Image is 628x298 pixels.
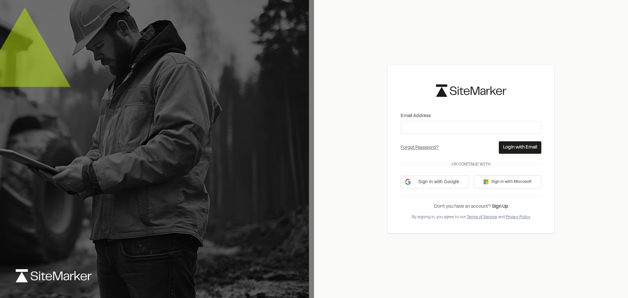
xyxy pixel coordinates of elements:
button: Privacy Policy [506,214,530,220]
span: Sign in with Google [413,178,464,185]
img: logo-white-rebrand.svg [16,269,92,282]
button: Sign in with Microsoft [474,175,541,188]
div: Don’t you have an account? [401,203,541,210]
button: Login with Email [499,141,541,154]
div: By signing in, you agree to our and [401,214,541,220]
div: Sign in with Google [401,175,468,188]
img: logo-black-rebrand.svg [436,84,506,96]
label: Email Address [401,113,541,120]
span: Or continue with [449,162,493,167]
a: Sign Up [492,205,508,209]
a: Forgot Password? [401,146,439,150]
button: Terms of Service [467,214,497,220]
